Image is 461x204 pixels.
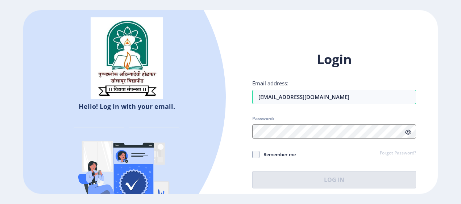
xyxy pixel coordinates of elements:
[91,17,163,99] img: sulogo.png
[252,80,288,87] label: Email address:
[380,150,416,157] a: Forgot Password?
[259,150,296,159] span: Remember me
[252,171,416,188] button: Log In
[252,90,416,104] input: Email address
[252,116,274,122] label: Password:
[252,51,416,68] h1: Login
